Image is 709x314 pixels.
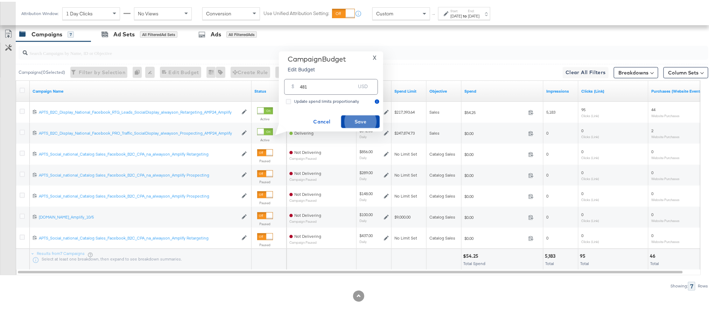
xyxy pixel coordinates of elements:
[39,150,238,156] a: APTS_Social_national_Catalog Sales_Facebook_B2C_CPA_na_alwayson_Amplify Retargeting
[651,105,655,110] span: 44
[566,66,606,75] span: Clear All Filters
[394,192,417,197] span: No Limit Set
[431,12,437,14] span: ↑
[33,87,249,92] a: Your campaign name.
[581,217,599,221] sub: Clicks (Link)
[303,114,341,126] button: Cancel
[294,211,321,216] span: Not Delivering
[581,175,599,179] sub: Clicks (Link)
[294,169,321,174] span: Not Delivering
[39,213,238,219] a: [DOMAIN_NAME]_Amplify_10/5
[31,29,62,37] div: Campaigns
[581,105,585,110] span: 95
[580,259,589,264] span: Total
[688,280,695,289] div: 7
[651,147,653,152] span: 0
[581,112,599,116] sub: Clicks (Link)
[113,29,135,37] div: Ad Sets
[650,251,658,258] div: 46
[21,9,59,14] div: Attribution Window:
[359,238,367,242] sub: Daily
[651,126,653,131] span: 2
[651,231,653,236] span: 0
[359,210,373,216] div: $100.00
[546,87,576,92] a: The number of times your ad was served. On mobile apps an ad is counted as served the first time ...
[581,87,646,92] a: The number of clicks on links appearing on your ad or Page that direct people to your sites off F...
[546,129,548,134] span: 0
[450,7,462,12] label: Start:
[39,171,238,176] div: APTS_Social_national_Catalog Sales_Facebook_B2C_CPA_na_alwayson_Amplify Prospecting
[39,129,238,134] div: APTS_B2C_Display_National_Facebook_PRO_Traffic_SocialDisplay_alwayson_Prospecting_AMP24_Amplify
[39,108,238,114] a: APTS_B2C_Display_National_Facebook_RTG_Leads_SocialDisplay_alwayson_Retargeting_AMP24_Amplify
[288,53,346,62] div: Campaign Budget
[359,217,367,221] sub: Daily
[257,115,273,120] label: Active
[580,251,588,258] div: 95
[394,213,410,218] span: $9,000.00
[39,192,238,198] a: APTS_Social_national_Catalog Sales_Facebook_B2C_CPA_na_alwayson_Amplify Prospecting
[581,231,583,236] span: 0
[581,168,583,173] span: 0
[39,192,238,197] div: APTS_Social_national_Catalog Sales_Facebook_B2C_CPA_na_alwayson_Amplify Prospecting
[39,234,238,239] div: APTS_Social_national_Catalog Sales_Facebook_B2C_CPA_na_alwayson_Amplify Retargeting
[394,129,415,134] span: $247,874.73
[394,171,417,176] span: No Limit Set
[464,213,526,218] span: $0.00
[211,29,221,37] div: Ads
[462,12,468,17] strong: to
[429,150,455,155] span: Catalog Sales
[581,189,583,194] span: 0
[264,8,329,15] label: Use Unified Attribution Setting:
[341,114,380,126] button: Save
[545,259,554,264] span: Total
[257,136,273,141] label: Active
[581,133,599,137] sub: Clicks (Link)
[581,238,599,242] sub: Clicks (Link)
[373,51,377,61] span: X
[289,155,321,159] sub: Campaign Paused
[257,157,273,162] label: Paused
[294,97,359,102] span: Update spend limits proportionally
[464,234,526,239] span: $0.00
[140,30,177,36] div: All Filtered Ad Sets
[545,251,557,258] div: 5,183
[581,126,583,131] span: 0
[68,30,74,36] div: 7
[359,175,367,179] sub: Daily
[651,154,680,158] sub: Website Purchases
[464,87,541,92] a: The total amount spent to date.
[697,282,708,287] div: Rows
[39,150,238,155] div: APTS_Social_national_Catalog Sales_Facebook_B2C_CPA_na_alwayson_Amplify Retargeting
[39,234,238,240] a: APTS_Social_national_Catalog Sales_Facebook_B2C_CPA_na_alwayson_Amplify Retargeting
[563,65,609,77] button: Clear All Filters
[300,75,355,90] input: Enter your budget
[651,189,653,194] span: 0
[651,196,680,200] sub: Website Purchases
[651,175,680,179] sub: Website Purchases
[546,234,548,239] span: 0
[429,171,455,176] span: Catalog Sales
[257,199,273,204] label: Paused
[429,129,440,134] span: Sales
[546,213,548,218] span: 0
[39,108,238,113] div: APTS_B2C_Display_National_Facebook_RTG_Leads_SocialDisplay_alwayson_Retargeting_AMP24_Amplify
[28,42,645,55] input: Search Campaigns by Name, ID or Objective
[359,231,373,237] div: $437.00
[651,133,680,137] sub: Website Purchases
[464,150,526,155] span: $0.00
[257,220,273,224] label: Paused
[289,218,321,222] sub: Campaign Paused
[670,282,688,287] div: Showing:
[429,213,455,218] span: Catalog Sales
[344,116,377,124] span: Save
[39,129,238,135] a: APTS_B2C_Display_National_Facebook_PRO_Traffic_SocialDisplay_alwayson_Prospecting_AMP24_Amplify
[288,64,346,71] p: Edit Budget
[355,80,371,93] div: USD
[429,108,440,113] span: Sales
[664,65,708,77] button: Column Sets
[546,150,548,155] span: 0
[394,234,417,239] span: No Limit Set
[294,190,321,195] span: Not Delivering
[581,154,599,158] sub: Clicks (Link)
[651,210,653,215] span: 0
